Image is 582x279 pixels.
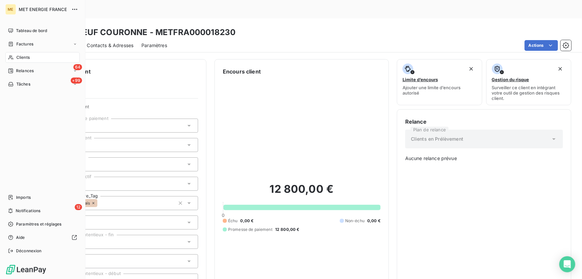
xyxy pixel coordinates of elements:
[16,208,40,214] span: Notifications
[5,25,80,36] a: Tableau de bord
[240,218,254,224] span: 0,00 €
[5,264,47,275] img: Logo LeanPay
[16,81,30,87] span: Tâches
[5,52,80,63] a: Clients
[97,200,103,206] input: Ajouter une valeur
[223,182,381,202] h2: 12 800,00 €
[345,218,365,224] span: Non-échu
[403,85,477,96] span: Ajouter une limite d’encours autorisé
[16,248,42,254] span: Déconnexion
[228,227,272,233] span: Promesse de paiement
[5,79,80,90] a: +99Tâches
[486,59,572,105] button: Gestion du risqueSurveiller ce client en intégrant votre outil de gestion des risques client.
[367,218,381,224] span: 0,00 €
[492,85,566,101] span: Surveiller ce client en intégrant votre outil de gestion des risques client.
[5,39,80,49] a: Factures
[405,155,563,162] span: Aucune relance prévue
[228,218,238,224] span: Échu
[223,67,261,76] h6: Encours client
[75,204,82,210] span: 12
[16,28,47,34] span: Tableau de bord
[559,256,575,272] div: Open Intercom Messenger
[87,42,133,49] span: Contacts & Adresses
[5,192,80,203] a: Imports
[16,68,34,74] span: Relances
[403,77,438,82] span: Limite d’encours
[275,227,300,233] span: 12 800,00 €
[16,221,61,227] span: Paramètres et réglages
[16,54,30,60] span: Clients
[40,67,198,76] h6: Informations client
[59,26,235,38] h3: LE BOEUF COURONNE - METFRA000018230
[5,219,80,230] a: Paramètres et réglages
[54,104,198,113] span: Propriétés Client
[16,194,31,200] span: Imports
[405,118,563,126] h6: Relance
[71,78,82,84] span: +99
[16,41,33,47] span: Factures
[397,59,482,105] button: Limite d’encoursAjouter une limite d’encours autorisé
[222,213,224,218] span: 0
[5,65,80,76] a: 64Relances
[5,232,80,243] a: Aide
[411,136,463,142] span: Clients en Prélèvement
[141,42,167,49] span: Paramètres
[73,64,82,70] span: 64
[16,235,25,241] span: Aide
[492,77,529,82] span: Gestion du risque
[525,40,558,51] button: Actions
